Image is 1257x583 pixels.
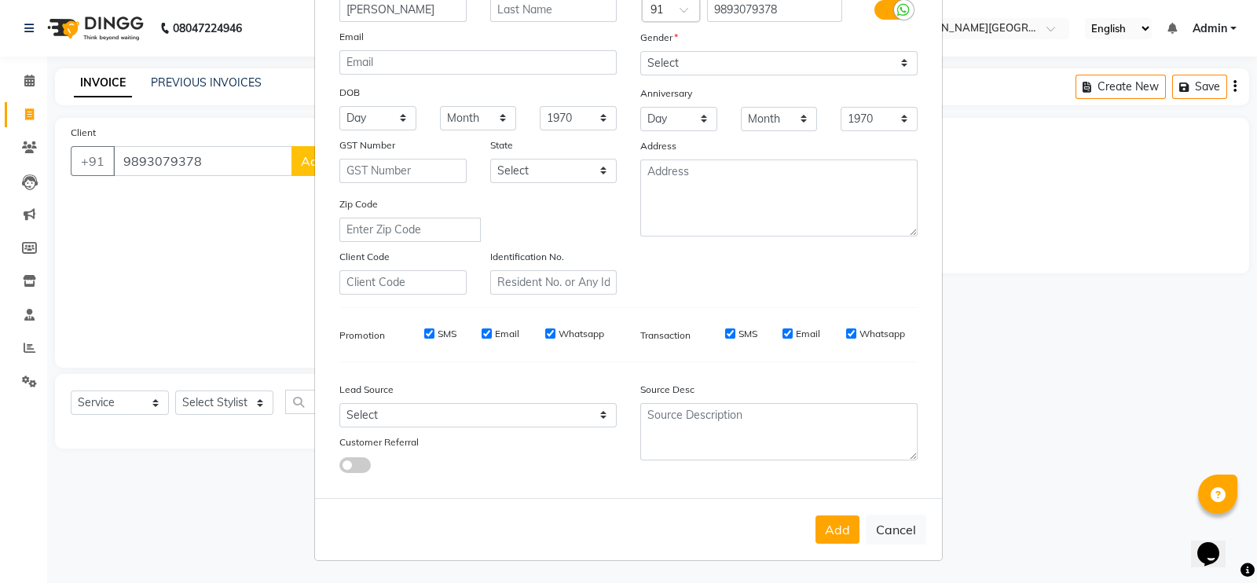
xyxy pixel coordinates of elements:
[339,30,364,44] label: Email
[339,218,481,242] input: Enter Zip Code
[1191,520,1241,567] iframe: chat widget
[339,197,378,211] label: Zip Code
[490,138,513,152] label: State
[640,328,691,343] label: Transaction
[339,270,467,295] input: Client Code
[339,383,394,397] label: Lead Source
[495,327,519,341] label: Email
[796,327,820,341] label: Email
[640,383,694,397] label: Source Desc
[866,515,926,544] button: Cancel
[490,250,564,264] label: Identification No.
[438,327,456,341] label: SMS
[815,515,859,544] button: Add
[339,328,385,343] label: Promotion
[859,327,905,341] label: Whatsapp
[738,327,757,341] label: SMS
[339,159,467,183] input: GST Number
[640,86,692,101] label: Anniversary
[339,435,419,449] label: Customer Referral
[339,250,390,264] label: Client Code
[640,31,678,45] label: Gender
[339,50,617,75] input: Email
[339,138,395,152] label: GST Number
[339,86,360,100] label: DOB
[640,139,676,153] label: Address
[490,270,618,295] input: Resident No. or Any Id
[559,327,604,341] label: Whatsapp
